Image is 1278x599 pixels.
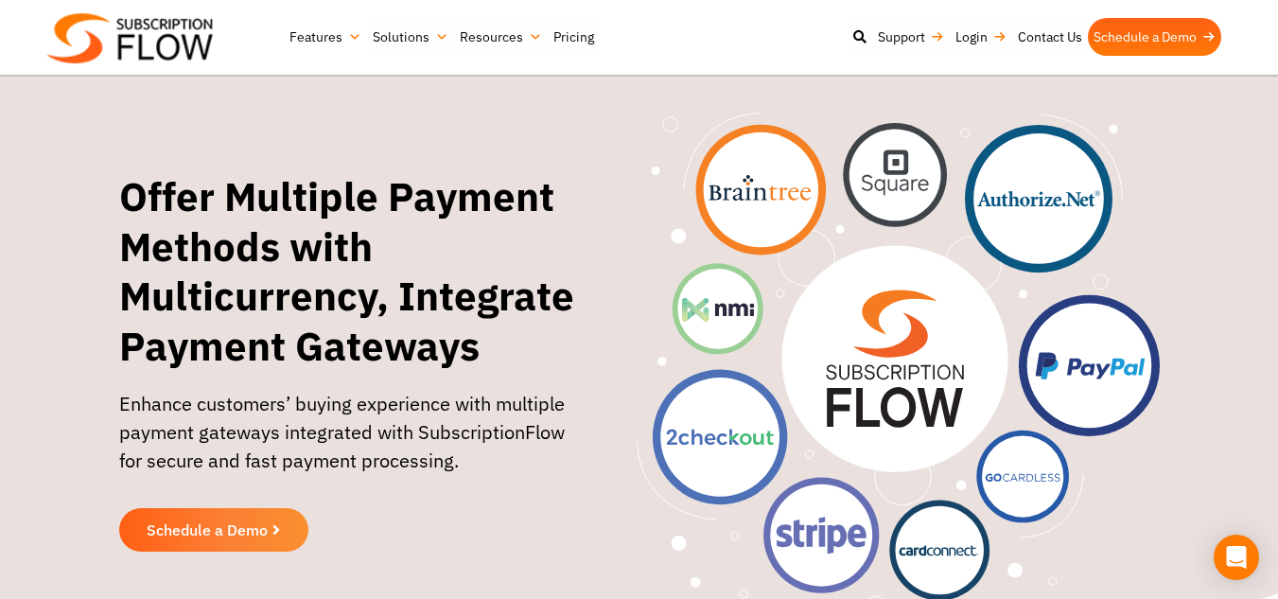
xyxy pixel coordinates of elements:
[1214,535,1259,580] div: Open Intercom Messenger
[367,18,454,56] a: Solutions
[47,13,213,63] img: Subscriptionflow
[454,18,548,56] a: Resources
[284,18,367,56] a: Features
[119,390,590,494] p: Enhance customers’ buying experience with multiple payment gateways integrated with SubscriptionF...
[1012,18,1088,56] a: Contact Us
[950,18,1012,56] a: Login
[147,522,268,537] span: Schedule a Demo
[548,18,600,56] a: Pricing
[119,172,590,371] h1: Offer Multiple Payment Methods with Multicurrency, Integrate Payment Gateways
[119,508,308,552] a: Schedule a Demo
[1088,18,1221,56] a: Schedule a Demo
[872,18,950,56] a: Support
